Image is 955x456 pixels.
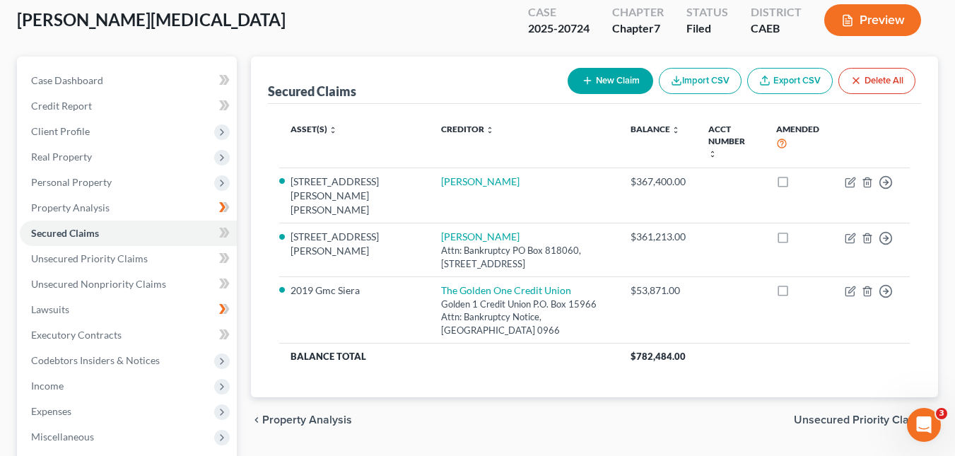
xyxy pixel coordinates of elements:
li: [STREET_ADDRESS][PERSON_NAME] [291,230,418,258]
div: $53,871.00 [631,283,686,298]
div: CAEB [751,21,802,37]
iframe: Intercom live chat [907,408,941,442]
span: Executory Contracts [31,329,122,341]
a: [PERSON_NAME] [441,230,520,242]
span: 3 [936,408,947,419]
span: Secured Claims [31,227,99,239]
i: unfold_more [708,150,717,158]
i: chevron_left [251,414,262,426]
span: 7 [654,21,660,35]
span: [PERSON_NAME][MEDICAL_DATA] [17,9,286,30]
span: Personal Property [31,176,112,188]
a: [PERSON_NAME] [441,175,520,187]
span: Credit Report [31,100,92,112]
div: Status [686,4,728,21]
a: Asset(s) unfold_more [291,124,337,134]
span: Case Dashboard [31,74,103,86]
span: Codebtors Insiders & Notices [31,354,160,366]
a: Export CSV [747,68,833,94]
span: Miscellaneous [31,431,94,443]
span: Lawsuits [31,303,69,315]
button: Preview [824,4,921,36]
div: Chapter [612,4,664,21]
span: Unsecured Priority Claims [31,252,148,264]
span: Unsecured Nonpriority Claims [31,278,166,290]
button: chevron_left Property Analysis [251,414,352,426]
a: Property Analysis [20,195,237,221]
i: unfold_more [672,126,680,134]
a: Credit Report [20,93,237,119]
div: $367,400.00 [631,175,686,189]
span: Income [31,380,64,392]
div: Golden 1 Credit Union P.O. Box 15966 Attn: Bankruptcy Notice, [GEOGRAPHIC_DATA] 0966 [441,298,608,337]
div: Case [528,4,590,21]
a: Secured Claims [20,221,237,246]
button: New Claim [568,68,653,94]
a: Case Dashboard [20,68,237,93]
div: Secured Claims [268,83,356,100]
li: [STREET_ADDRESS][PERSON_NAME][PERSON_NAME] [291,175,418,217]
a: Unsecured Priority Claims [20,246,237,271]
a: Unsecured Nonpriority Claims [20,271,237,297]
a: Executory Contracts [20,322,237,348]
a: Balance unfold_more [631,124,680,134]
span: Client Profile [31,125,90,137]
a: Lawsuits [20,297,237,322]
button: Delete All [838,68,915,94]
th: Amended [765,115,833,168]
div: 2025-20724 [528,21,590,37]
i: unfold_more [486,126,494,134]
span: Unsecured Priority Claims [794,414,927,426]
a: The Golden One Credit Union [441,284,571,296]
li: 2019 Gmc Siera [291,283,418,298]
a: Creditor unfold_more [441,124,494,134]
button: Unsecured Priority Claims chevron_right [794,414,938,426]
th: Balance Total [279,344,619,369]
span: $782,484.00 [631,351,686,362]
span: Real Property [31,151,92,163]
i: unfold_more [329,126,337,134]
a: Acct Number unfold_more [708,124,745,158]
div: Chapter [612,21,664,37]
div: Filed [686,21,728,37]
div: District [751,4,802,21]
div: $361,213.00 [631,230,686,244]
span: Property Analysis [31,201,110,214]
span: Property Analysis [262,414,352,426]
span: Expenses [31,405,71,417]
button: Import CSV [659,68,742,94]
div: Attn: Bankruptcy PO Box 818060, [STREET_ADDRESS] [441,244,608,270]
